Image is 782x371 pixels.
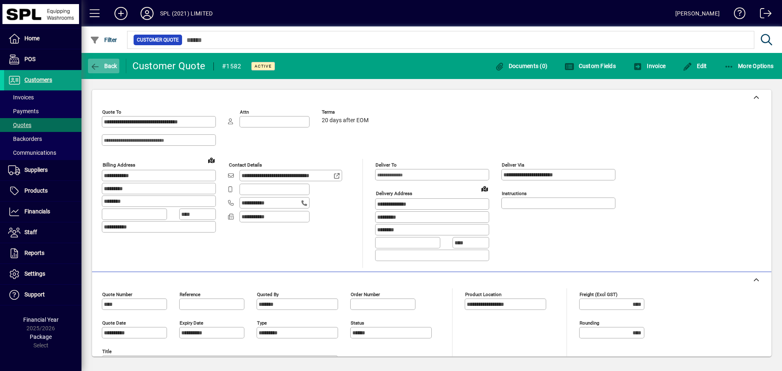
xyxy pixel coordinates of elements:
button: Custom Fields [562,59,618,73]
span: Backorders [8,136,42,142]
span: Financial Year [23,316,59,323]
a: View on map [205,154,218,167]
mat-label: Status [351,320,364,325]
a: Reports [4,243,81,263]
span: Payments [8,108,39,114]
mat-label: Expiry date [180,320,203,325]
div: #1582 [222,60,241,73]
span: More Options [724,63,774,69]
mat-label: Deliver To [376,162,397,168]
mat-label: Quote date [102,320,126,325]
span: Settings [24,270,45,277]
a: View on map [478,182,491,195]
button: Invoice [631,59,668,73]
span: POS [24,56,35,62]
a: Quotes [4,118,81,132]
mat-label: Type [257,320,267,325]
a: Settings [4,264,81,284]
mat-label: Deliver via [502,162,524,168]
span: Terms [322,110,371,115]
span: Reports [24,250,44,256]
button: More Options [722,59,776,73]
span: Edit [683,63,707,69]
div: SPL (2021) LIMITED [160,7,213,20]
a: Products [4,181,81,201]
a: Knowledge Base [728,2,746,28]
mat-label: Instructions [502,191,527,196]
button: Back [88,59,119,73]
mat-label: Title [102,348,112,354]
a: Staff [4,222,81,243]
span: Back [90,63,117,69]
a: Backorders [4,132,81,146]
a: Payments [4,104,81,118]
mat-label: Attn [240,109,249,115]
button: Documents (0) [492,59,549,73]
mat-label: Freight (excl GST) [580,291,617,297]
mat-label: Quoted by [257,291,279,297]
button: Add [108,6,134,21]
span: Invoice [633,63,666,69]
span: Financials [24,208,50,215]
button: Edit [681,59,709,73]
span: Invoices [8,94,34,101]
span: Package [30,334,52,340]
a: Invoices [4,90,81,104]
span: Products [24,187,48,194]
a: Logout [754,2,772,28]
a: POS [4,49,81,70]
mat-label: Reference [180,291,200,297]
span: Suppliers [24,167,48,173]
span: Active [255,64,272,69]
span: Staff [24,229,37,235]
span: Customers [24,77,52,83]
mat-label: Quote number [102,291,132,297]
span: Communications [8,149,56,156]
button: Profile [134,6,160,21]
span: Home [24,35,40,42]
mat-label: Order number [351,291,380,297]
a: Financials [4,202,81,222]
div: Customer Quote [132,59,206,72]
span: 20 days after EOM [322,117,369,124]
span: Custom Fields [565,63,616,69]
mat-label: Quote To [102,109,121,115]
a: Support [4,285,81,305]
span: Support [24,291,45,298]
a: Home [4,29,81,49]
button: Filter [88,33,119,47]
span: Documents (0) [494,63,547,69]
span: Customer Quote [137,36,179,44]
app-page-header-button: Back [81,59,126,73]
mat-label: Rounding [580,320,599,325]
span: Quotes [8,122,31,128]
mat-label: Product location [465,291,501,297]
a: Suppliers [4,160,81,180]
a: Communications [4,146,81,160]
div: [PERSON_NAME] [675,7,720,20]
span: Filter [90,37,117,43]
